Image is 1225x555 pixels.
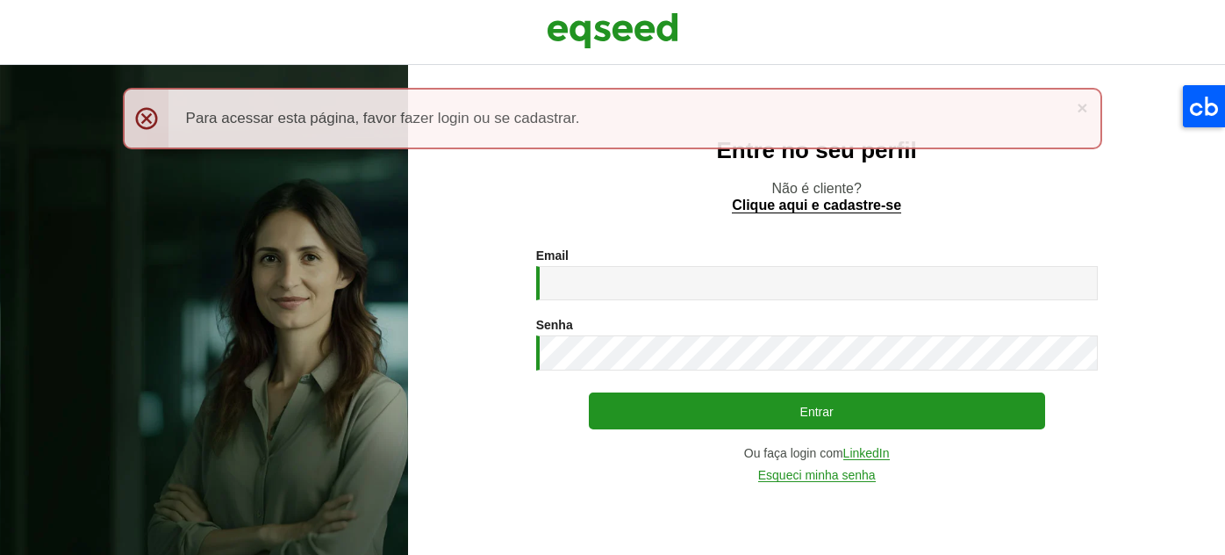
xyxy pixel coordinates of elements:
button: Entrar [589,393,1045,429]
p: Não é cliente? [443,180,1190,213]
div: Ou faça login com [536,447,1098,460]
a: Esqueci minha senha [758,469,876,482]
a: LinkedIn [843,447,890,460]
label: Senha [536,319,573,331]
a: × [1077,98,1087,117]
label: Email [536,249,569,262]
a: Clique aqui e cadastre-se [732,198,901,213]
img: EqSeed Logo [547,9,678,53]
div: Para acessar esta página, favor fazer login ou se cadastrar. [123,88,1103,149]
